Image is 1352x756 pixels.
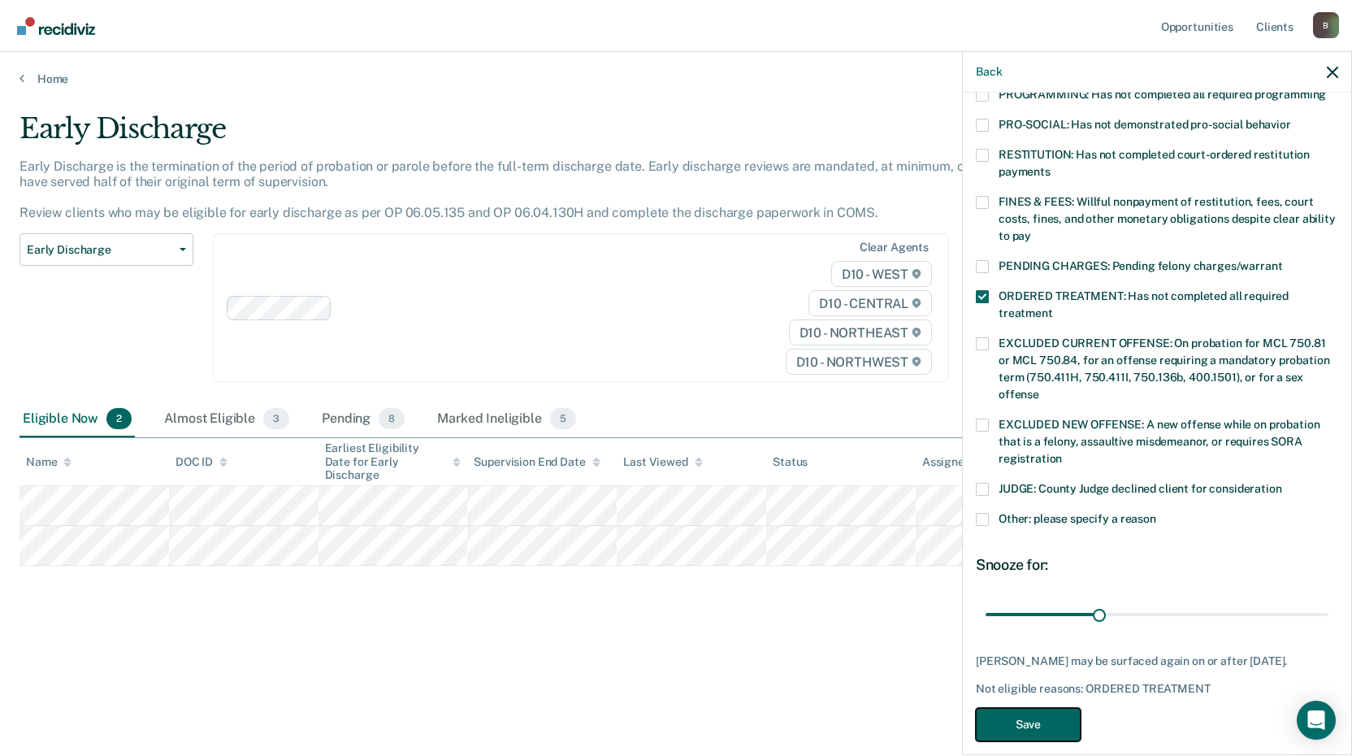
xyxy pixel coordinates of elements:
div: B [1313,12,1339,38]
div: [PERSON_NAME] may be surfaced again on or after [DATE]. [976,654,1338,668]
p: Early Discharge is the termination of the period of probation or parole before the full-term disc... [19,159,1029,221]
span: 5 [550,408,576,429]
div: Name [26,455,71,469]
span: D10 - WEST [831,261,932,287]
div: Supervision End Date [474,455,600,469]
span: 3 [263,408,289,429]
div: Status [773,455,808,469]
img: Recidiviz [17,17,95,35]
span: PROGRAMMING: Has not completed all required programming [999,88,1326,101]
div: Early Discharge [19,112,1033,159]
span: PENDING CHARGES: Pending felony charges/warrant [999,259,1282,272]
div: Almost Eligible [161,402,292,437]
span: Early Discharge [27,243,173,257]
button: Save [976,708,1081,741]
button: Profile dropdown button [1313,12,1339,38]
div: Pending [318,402,408,437]
div: DOC ID [175,455,227,469]
span: 8 [379,408,405,429]
div: Not eligible reasons: ORDERED TREATMENT [976,682,1338,696]
span: D10 - NORTHEAST [789,319,932,345]
div: Earliest Eligibility Date for Early Discharge [325,441,461,482]
a: Home [19,72,1332,86]
span: JUDGE: County Judge declined client for consideration [999,482,1282,495]
span: EXCLUDED CURRENT OFFENSE: On probation for MCL 750.81 or MCL 750.84, for an offense requiring a m... [999,337,1329,401]
span: RESTITUTION: Has not completed court-ordered restitution payments [999,148,1310,178]
div: Marked Ineligible [434,402,579,437]
div: Eligible Now [19,402,135,437]
span: ORDERED TREATMENT: Has not completed all required treatment [999,289,1289,319]
div: Snooze for: [976,556,1338,574]
div: Clear agents [860,241,929,254]
span: D10 - NORTHWEST [786,349,932,375]
span: Other: please specify a reason [999,512,1156,525]
span: EXCLUDED NEW OFFENSE: A new offense while on probation that is a felony, assaultive misdemeanor, ... [999,418,1319,465]
div: Open Intercom Messenger [1297,701,1336,740]
span: 2 [106,408,132,429]
span: PRO-SOCIAL: Has not demonstrated pro-social behavior [999,118,1291,131]
span: FINES & FEES: Willful nonpayment of restitution, fees, court costs, fines, and other monetary obl... [999,195,1336,242]
span: D10 - CENTRAL [808,290,932,316]
div: Assigned to [922,455,999,469]
div: Last Viewed [623,455,702,469]
button: Back [976,65,1002,79]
